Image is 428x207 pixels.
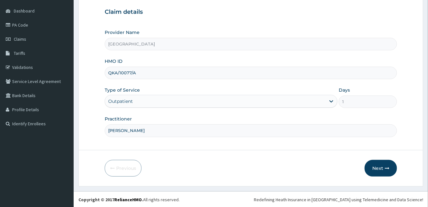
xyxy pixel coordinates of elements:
label: Days [339,87,350,93]
label: Type of Service [105,87,140,93]
label: Practitioner [105,116,132,122]
input: Enter Name [105,124,397,137]
input: Enter HMO ID [105,67,397,79]
div: Outpatient [108,98,133,104]
div: Redefining Heath Insurance in [GEOGRAPHIC_DATA] using Telemedicine and Data Science! [254,196,423,203]
h3: Claim details [105,9,397,16]
button: Previous [105,160,141,177]
button: Next [365,160,397,177]
label: Provider Name [105,29,140,36]
strong: Copyright © 2017 . [78,197,143,203]
span: Dashboard [14,8,35,14]
span: Tariffs [14,50,25,56]
span: Claims [14,36,26,42]
a: RelianceHMO [114,197,142,203]
label: HMO ID [105,58,123,64]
